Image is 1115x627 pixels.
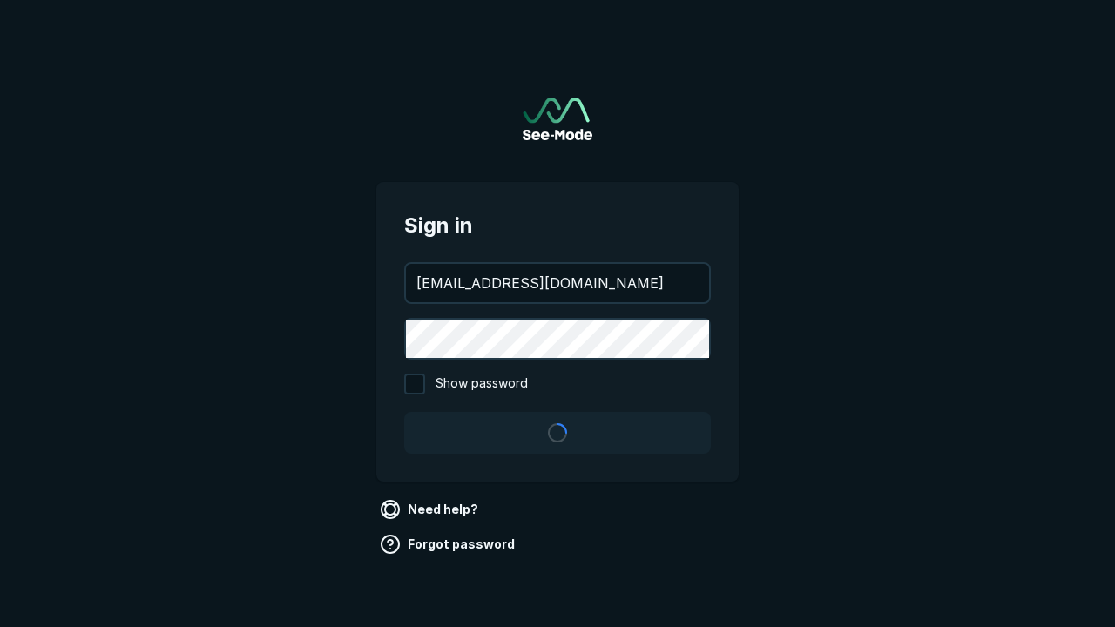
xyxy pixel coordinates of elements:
a: Forgot password [376,530,522,558]
span: Show password [436,374,528,394]
input: your@email.com [406,264,709,302]
img: See-Mode Logo [523,98,592,140]
a: Go to sign in [523,98,592,140]
a: Need help? [376,496,485,523]
span: Sign in [404,210,711,241]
